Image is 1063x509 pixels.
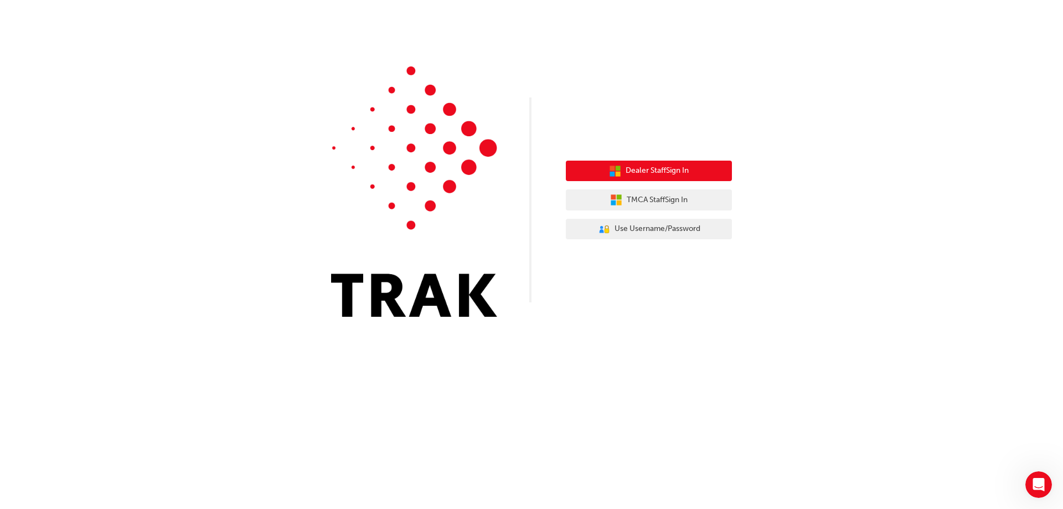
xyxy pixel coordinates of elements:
[566,219,732,240] button: Use Username/Password
[626,164,689,177] span: Dealer Staff Sign In
[627,194,688,207] span: TMCA Staff Sign In
[1025,471,1052,498] iframe: Intercom live chat
[331,66,497,317] img: Trak
[566,189,732,210] button: TMCA StaffSign In
[615,223,700,235] span: Use Username/Password
[566,161,732,182] button: Dealer StaffSign In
